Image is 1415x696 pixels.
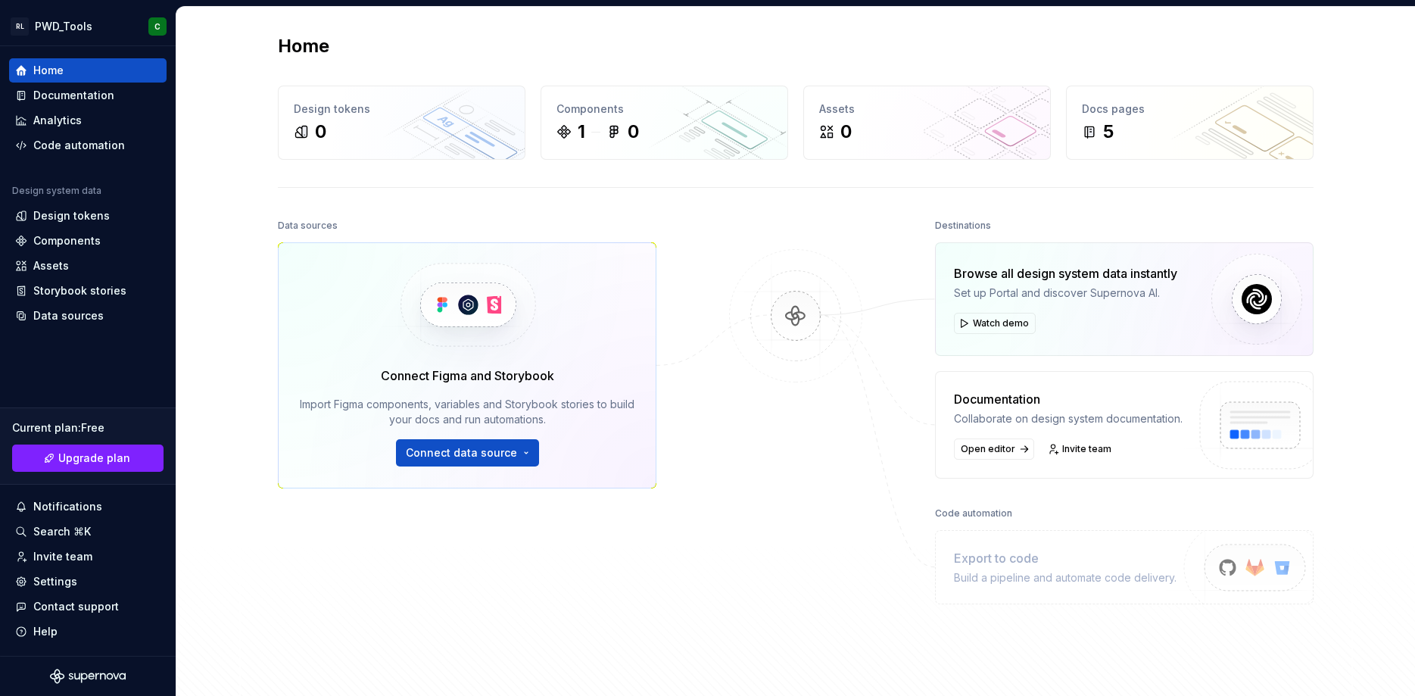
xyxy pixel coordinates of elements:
button: Watch demo [954,313,1036,334]
div: Data sources [33,308,104,323]
a: Assets0 [803,86,1051,160]
button: Notifications [9,495,167,519]
span: Invite team [1062,443,1111,455]
span: Open editor [961,443,1015,455]
a: Upgrade plan [12,445,164,472]
h2: Home [278,34,329,58]
div: Build a pipeline and automate code delivery. [954,570,1177,585]
div: Home [33,63,64,78]
div: Export to code [954,549,1177,567]
div: Assets [33,258,69,273]
span: Watch demo [973,317,1029,329]
button: Search ⌘K [9,520,167,544]
div: C [154,20,161,33]
div: Data sources [278,215,338,236]
div: Invite team [33,549,92,564]
div: Code automation [935,503,1012,524]
div: Help [33,624,58,639]
a: Design tokens0 [278,86,525,160]
a: Data sources [9,304,167,328]
div: Storybook stories [33,283,126,298]
div: Design tokens [33,208,110,223]
a: Code automation [9,133,167,158]
div: 0 [840,120,852,144]
div: Search ⌘K [33,524,91,539]
div: Browse all design system data instantly [954,264,1177,282]
div: Design tokens [294,101,510,117]
div: 0 [315,120,326,144]
div: 1 [578,120,585,144]
a: Open editor [954,439,1034,460]
div: Assets [819,101,1035,117]
a: Components10 [541,86,788,160]
svg: Supernova Logo [50,669,126,684]
span: Connect data source [406,445,517,460]
div: Destinations [935,215,991,236]
div: Settings [33,574,77,589]
div: Set up Portal and discover Supernova AI. [954,286,1177,301]
a: Components [9,229,167,253]
button: Help [9,620,167,644]
button: Contact support [9,595,167,619]
div: Collaborate on design system documentation. [954,411,1183,426]
button: Connect data source [396,439,539,467]
span: Upgrade plan [58,451,130,466]
div: Documentation [33,88,114,103]
div: RL [11,17,29,36]
a: Design tokens [9,204,167,228]
div: Connect Figma and Storybook [381,367,554,385]
div: Code automation [33,138,125,153]
a: Storybook stories [9,279,167,303]
div: 5 [1103,120,1114,144]
a: Invite team [9,545,167,569]
a: Analytics [9,108,167,133]
div: Contact support [33,599,119,614]
div: Notifications [33,499,102,514]
a: Home [9,58,167,83]
div: Import Figma components, variables and Storybook stories to build your docs and run automations. [300,397,634,427]
a: Settings [9,570,167,594]
div: 0 [628,120,639,144]
div: PWD_Tools [35,19,92,34]
div: Design system data [12,185,101,197]
div: Components [33,233,101,248]
div: Current plan : Free [12,420,164,435]
a: Assets [9,254,167,278]
div: Docs pages [1082,101,1298,117]
a: Invite team [1043,439,1118,460]
div: Documentation [954,390,1183,408]
div: Analytics [33,113,82,128]
a: Docs pages5 [1066,86,1314,160]
button: RLPWD_ToolsC [3,10,173,42]
div: Components [556,101,772,117]
a: Documentation [9,83,167,108]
